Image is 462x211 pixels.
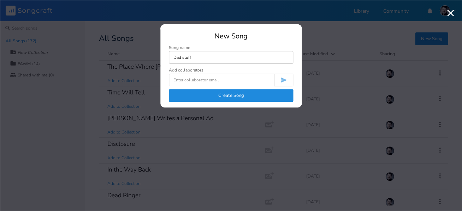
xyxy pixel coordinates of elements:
div: New Song [169,33,293,40]
div: Song name [169,45,293,50]
div: Add collaborators [169,68,203,72]
button: Create Song [169,89,293,102]
button: Invite [274,74,293,86]
input: Enter collaborator email [169,74,274,86]
input: Enter song name [169,51,293,64]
